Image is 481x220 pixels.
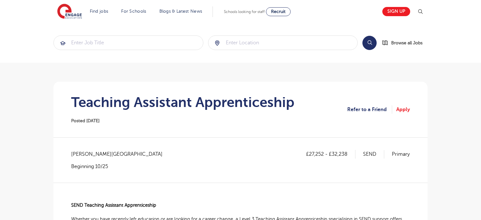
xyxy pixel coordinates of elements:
[382,39,428,47] a: Browse all Jobs
[306,150,355,158] p: £27,252 - £32,238
[396,105,410,114] a: Apply
[57,4,82,20] img: Engage Education
[71,150,169,158] span: [PERSON_NAME][GEOGRAPHIC_DATA]
[71,163,169,170] p: Beginning 10/25
[71,94,294,110] h1: Teaching Assistant Apprenticeship
[266,7,291,16] a: Recruit
[391,39,422,47] span: Browse all Jobs
[347,105,392,114] a: Refer to a Friend
[224,9,265,14] span: Schools looking for staff
[392,150,410,158] p: Primary
[159,9,202,14] a: Blogs & Latest News
[208,36,358,50] input: Submit
[271,9,286,14] span: Recruit
[53,35,203,50] div: Submit
[362,36,377,50] button: Search
[121,9,146,14] a: For Schools
[363,150,384,158] p: SEND
[208,35,358,50] div: Submit
[90,9,108,14] a: Find jobs
[382,7,410,16] a: Sign up
[54,36,203,50] input: Submit
[71,118,100,123] span: Posted [DATE]
[71,203,156,208] span: SEND Teaching Assistant Apprenticeship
